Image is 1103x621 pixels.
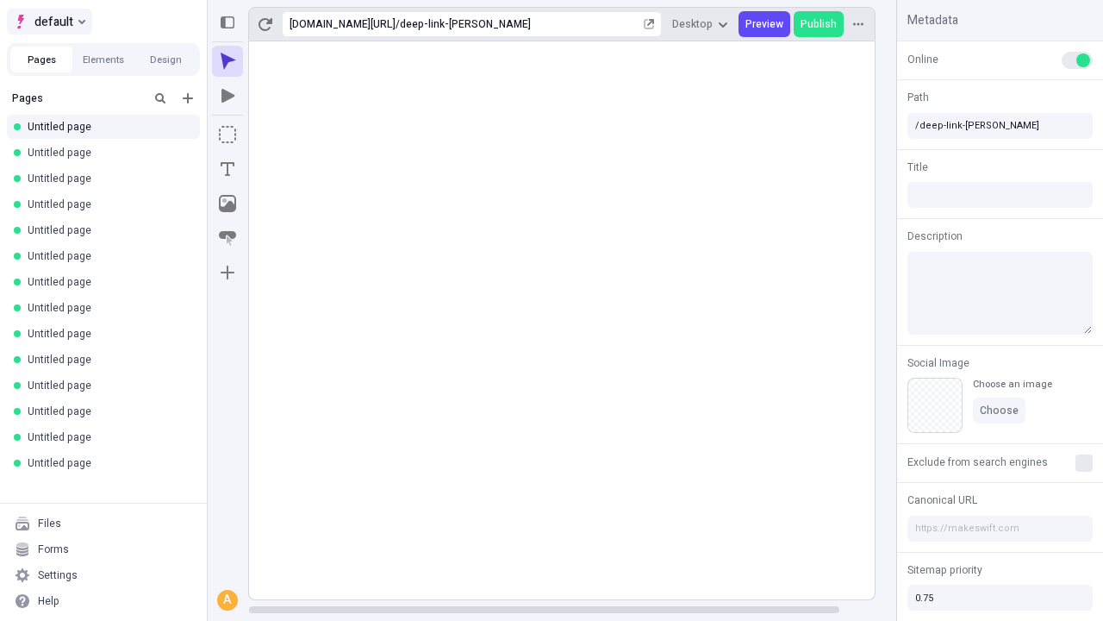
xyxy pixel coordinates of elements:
[38,543,69,556] div: Forms
[219,592,236,609] div: A
[801,17,837,31] span: Publish
[212,223,243,254] button: Button
[34,11,73,32] span: default
[28,146,186,160] div: Untitled page
[28,249,186,263] div: Untitled page
[12,91,143,105] div: Pages
[973,398,1025,423] button: Choose
[907,160,928,175] span: Title
[907,90,929,105] span: Path
[738,11,790,37] button: Preview
[907,355,969,371] span: Social Image
[745,17,783,31] span: Preview
[672,17,713,31] span: Desktop
[10,47,72,72] button: Pages
[212,188,243,219] button: Image
[28,275,186,289] div: Untitled page
[28,120,186,134] div: Untitled page
[38,594,59,608] div: Help
[212,154,243,185] button: Text
[7,9,92,34] button: Select site
[907,516,1093,542] input: https://makeswift.com
[907,492,977,508] span: Canonical URL
[396,17,400,31] div: /
[400,17,640,31] div: deep-link-[PERSON_NAME]
[178,88,198,109] button: Add new
[973,378,1052,391] div: Choose an image
[28,172,186,185] div: Untitled page
[794,11,844,37] button: Publish
[907,229,963,244] span: Description
[38,517,61,530] div: Files
[28,198,186,211] div: Untitled page
[28,456,186,470] div: Untitled page
[38,568,78,582] div: Settings
[212,119,243,150] button: Box
[28,379,186,392] div: Untitled page
[28,327,186,341] div: Untitled page
[980,404,1019,417] span: Choose
[665,11,735,37] button: Desktop
[907,562,982,578] span: Sitemap priority
[72,47,134,72] button: Elements
[907,455,1048,470] span: Exclude from search engines
[28,405,186,418] div: Untitled page
[290,17,396,31] div: [URL][DOMAIN_NAME]
[907,52,938,67] span: Online
[28,301,186,315] div: Untitled page
[28,430,186,444] div: Untitled page
[28,353,186,367] div: Untitled page
[28,223,186,237] div: Untitled page
[134,47,196,72] button: Design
